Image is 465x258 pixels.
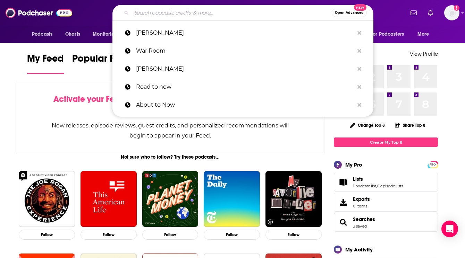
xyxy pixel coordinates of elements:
a: Create My Top 8 [334,137,438,147]
span: My Feed [27,53,64,69]
button: Follow [81,230,137,240]
span: PRO [429,162,437,167]
input: Search podcasts, credits, & more... [132,7,332,18]
img: Planet Money [142,171,198,227]
img: User Profile [444,5,459,20]
span: New [354,4,366,11]
span: Popular Feed [72,53,131,69]
button: open menu [366,28,414,41]
p: War Room [136,42,354,60]
a: 0 episode lists [377,184,403,188]
a: Popular Feed [72,53,131,74]
p: Road to now [136,78,354,96]
span: Charts [65,29,80,39]
img: The Joe Rogan Experience [19,171,75,227]
div: My Pro [345,161,362,168]
span: , [376,184,377,188]
div: Search podcasts, credits, & more... [112,5,373,21]
span: Exports [336,197,350,207]
a: View Profile [410,51,438,57]
img: Podchaser - Follow, Share and Rate Podcasts [6,6,72,19]
a: Exports [334,193,438,212]
span: For Podcasters [371,29,404,39]
a: 3 saved [353,224,367,229]
div: New releases, episode reviews, guest credits, and personalized recommendations will begin to appe... [51,121,289,141]
a: PRO [429,162,437,167]
img: This American Life [81,171,137,227]
a: Lists [336,177,350,187]
div: Open Intercom Messenger [441,221,458,237]
div: My Activity [345,246,373,253]
button: Follow [204,230,260,240]
button: Open AdvancedNew [332,9,367,17]
button: open menu [88,28,126,41]
a: 1 podcast list [353,184,376,188]
span: Lists [353,176,363,182]
span: More [417,29,429,39]
a: Searches [353,216,375,222]
button: Follow [19,230,75,240]
button: Show profile menu [444,5,459,20]
p: About to Now [136,96,354,114]
a: Charts [61,28,84,41]
span: Logged in as zeke_lerner [444,5,459,20]
a: [PERSON_NAME] [112,24,373,42]
span: Monitoring [93,29,117,39]
a: About to Now [112,96,373,114]
p: joe rogan [136,60,354,78]
button: open menu [413,28,438,41]
span: Exports [353,196,370,202]
span: Podcasts [32,29,52,39]
a: Lists [353,176,403,182]
span: Activate your Feed [53,94,125,104]
span: Searches [334,213,438,232]
a: My Feed [27,53,64,74]
div: Not sure who to follow? Try these podcasts... [16,154,324,160]
button: Share Top 8 [395,118,426,132]
button: Follow [142,230,198,240]
span: Open Advanced [335,11,364,15]
button: Follow [265,230,322,240]
span: 0 items [353,204,370,208]
div: by following Podcasts, Creators, Lists, and other Users! [51,94,289,114]
img: The Daily [204,171,260,227]
p: Nicole Wallace [136,24,354,42]
button: open menu [27,28,61,41]
a: War Room [112,42,373,60]
span: Lists [334,173,438,192]
button: Change Top 8 [346,121,389,130]
a: [PERSON_NAME] [112,60,373,78]
a: Show notifications dropdown [425,7,436,19]
svg: Add a profile image [454,5,459,11]
a: Show notifications dropdown [408,7,420,19]
img: My Favorite Murder with Karen Kilgariff and Georgia Hardstark [265,171,322,227]
a: Road to now [112,78,373,96]
a: Searches [336,217,350,227]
